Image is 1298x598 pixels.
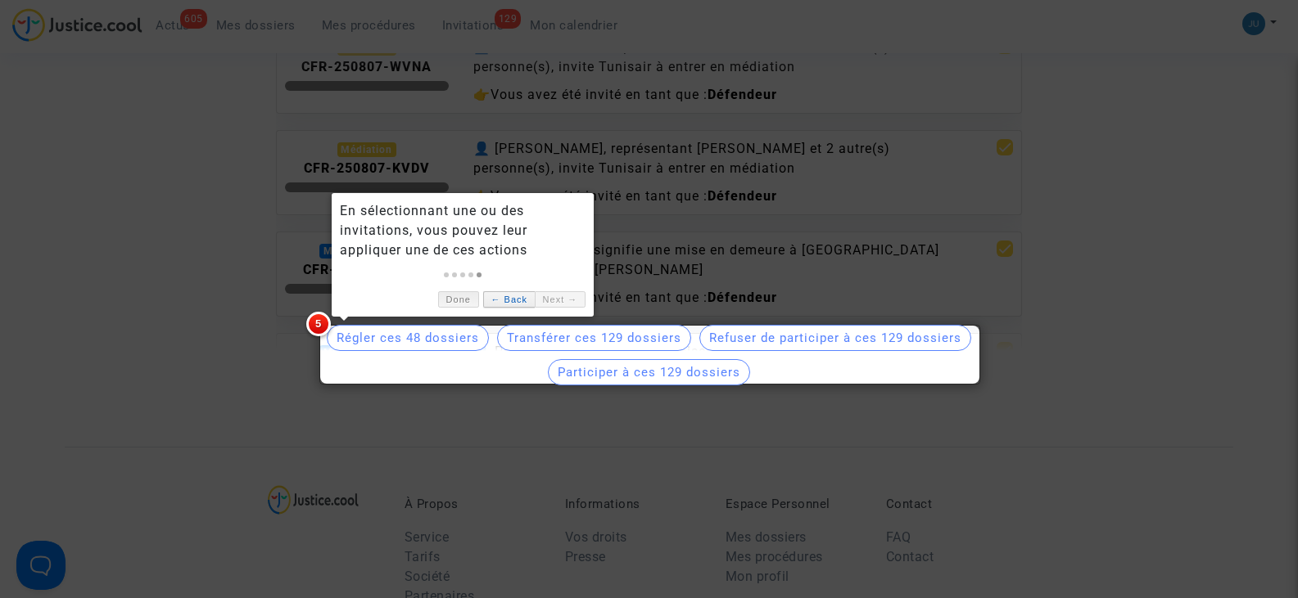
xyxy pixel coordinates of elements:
button: Participer à ces 129 dossiers [548,359,750,385]
span: Transférer ces 129 dossiers [507,330,681,345]
a: Next → [535,291,586,308]
span: Participer à ces 129 dossiers [558,365,740,380]
span: Régler ces 48 dossiers [337,330,479,345]
div: En sélectionnant une ou des invitations, vous pouvez leur appliquer une de ces actions [340,201,586,260]
button: Refuser de participer à ces 129 dossiers [699,325,971,351]
span: 5 [306,312,331,336]
a: ← Back [483,291,535,308]
a: Done [438,291,479,308]
span: Refuser de participer à ces 129 dossiers [709,330,961,345]
button: Régler ces 48 dossiers [327,325,489,351]
button: Transférer ces 129 dossiers [497,325,691,351]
